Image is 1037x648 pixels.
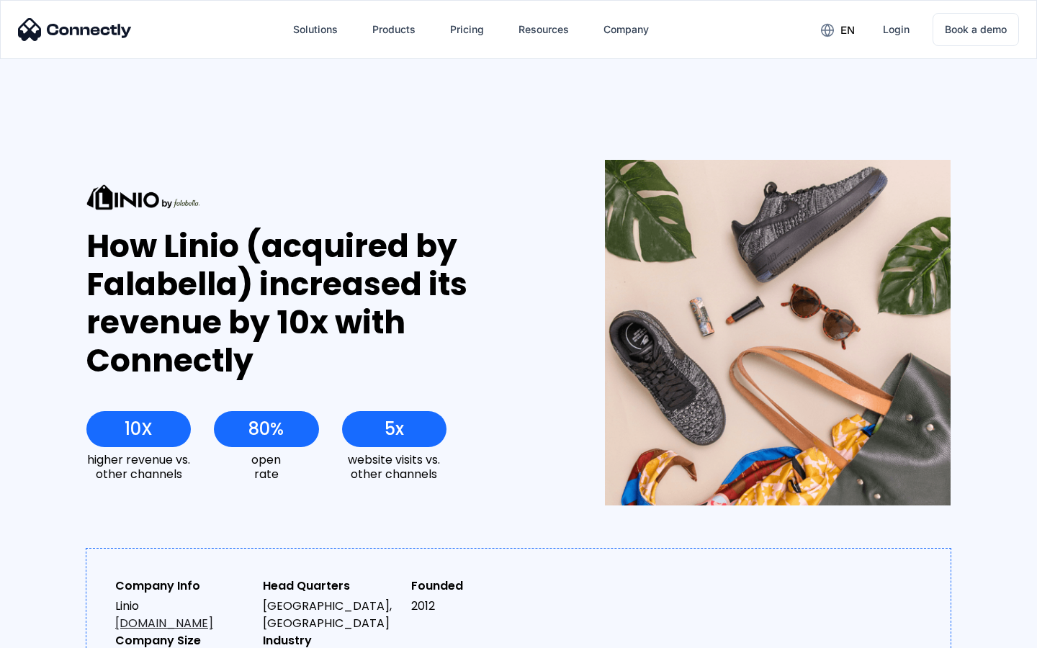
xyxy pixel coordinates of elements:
a: Login [871,12,921,47]
a: Pricing [439,12,495,47]
div: Company Info [115,577,251,595]
ul: Language list [29,623,86,643]
div: Products [372,19,416,40]
div: Login [883,19,910,40]
div: 10X [125,419,153,439]
a: Book a demo [933,13,1019,46]
img: Connectly Logo [18,18,132,41]
aside: Language selected: English [14,623,86,643]
div: Solutions [293,19,338,40]
div: Linio [115,598,251,632]
div: 5x [385,419,404,439]
div: Founded [411,577,547,595]
div: How Linio (acquired by Falabella) increased its revenue by 10x with Connectly [86,228,552,379]
div: 2012 [411,598,547,615]
div: [GEOGRAPHIC_DATA], [GEOGRAPHIC_DATA] [263,598,399,632]
div: en [840,20,855,40]
div: 80% [248,419,284,439]
div: Pricing [450,19,484,40]
a: [DOMAIN_NAME] [115,615,213,631]
div: Head Quarters [263,577,399,595]
div: website visits vs. other channels [342,453,446,480]
div: Resources [518,19,569,40]
div: Company [603,19,649,40]
div: higher revenue vs. other channels [86,453,191,480]
div: open rate [214,453,318,480]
